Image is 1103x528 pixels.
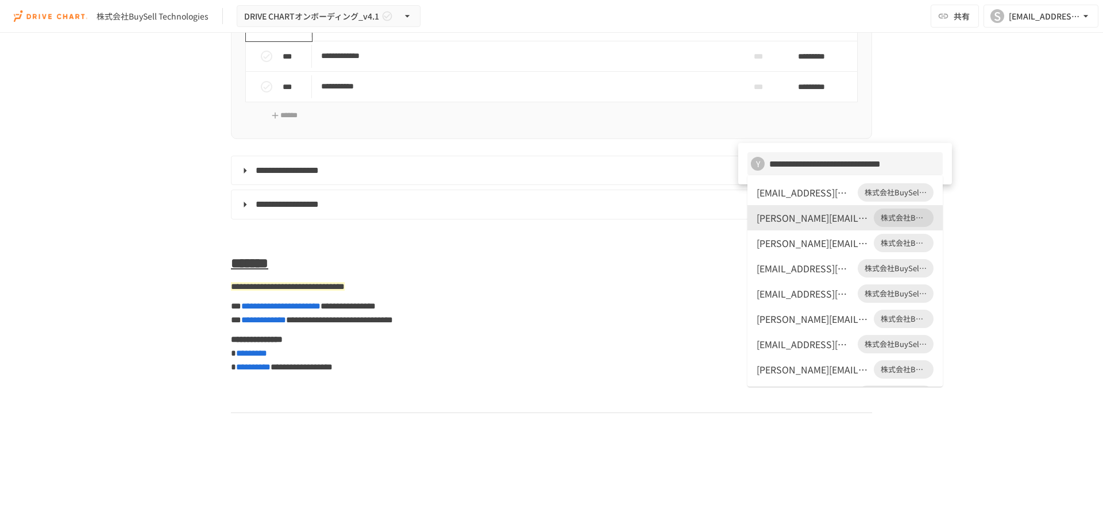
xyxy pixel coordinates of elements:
span: 株式会社BuySell Technologies [874,313,934,325]
div: [EMAIL_ADDRESS][DOMAIN_NAME] [757,261,853,275]
span: 株式会社BuySell Technologies [858,263,934,274]
div: Y [751,157,765,171]
div: [PERSON_NAME][EMAIL_ADDRESS][DOMAIN_NAME] [757,236,869,250]
div: [EMAIL_ADDRESS][DOMAIN_NAME] [757,287,853,300]
div: [EMAIL_ADDRESS][DOMAIN_NAME] [757,186,853,199]
div: [EMAIL_ADDRESS][DOMAIN_NAME] [757,337,853,351]
div: [PERSON_NAME][EMAIL_ADDRESS][DOMAIN_NAME] [757,211,869,225]
span: 株式会社BuySell Technologies [858,288,934,299]
span: 株式会社BuySell Technologies [858,187,934,198]
span: 株式会社BuySell Technologies [874,237,934,249]
span: 株式会社BuySell Technologies [874,364,934,375]
div: [PERSON_NAME][EMAIL_ADDRESS][DOMAIN_NAME] [757,312,869,326]
span: 株式会社BuySell Technologies [858,338,934,350]
span: 株式会社BuySell Technologies [874,212,934,223]
div: [PERSON_NAME][EMAIL_ADDRESS][DOMAIN_NAME] [757,363,869,376]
